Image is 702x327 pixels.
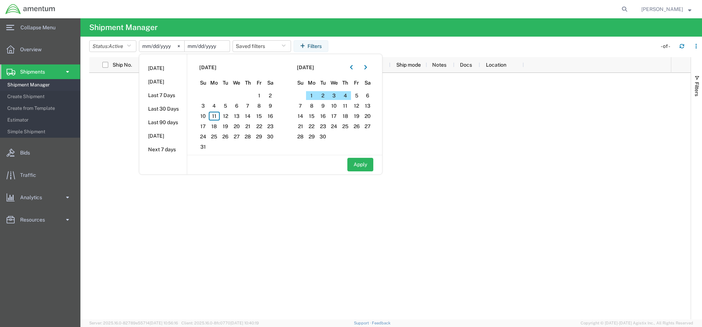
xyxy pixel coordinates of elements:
[0,145,80,160] a: Bids
[7,89,75,104] span: Create Shipment
[306,132,317,141] span: 29
[89,18,158,37] h4: Shipment Manager
[295,122,306,131] span: 21
[581,320,693,326] span: Copyright © [DATE]-[DATE] Agistix Inc., All Rights Reserved
[253,112,265,120] span: 15
[89,40,136,52] button: Status:Active
[253,132,265,141] span: 29
[0,64,80,79] a: Shipments
[362,91,373,100] span: 6
[362,101,373,110] span: 13
[181,321,259,325] span: Client: 2025.16.0-8fc0770
[354,321,372,325] a: Support
[231,101,242,110] span: 6
[0,212,80,227] a: Resources
[295,132,306,141] span: 28
[7,113,75,127] span: Estimator
[139,89,187,102] li: Last 7 Days
[7,78,75,92] span: Shipment Manager
[347,158,373,171] button: Apply
[197,122,209,131] span: 17
[139,41,184,52] input: Not set
[20,212,50,227] span: Resources
[328,91,340,100] span: 3
[220,132,231,141] span: 26
[297,64,314,71] span: [DATE]
[265,112,276,120] span: 16
[351,79,362,87] span: Fr
[351,122,362,131] span: 26
[432,62,446,68] span: Notes
[209,101,220,110] span: 4
[7,125,75,139] span: Simple Shipment
[139,116,187,129] li: Last 90 days
[253,101,265,110] span: 8
[340,122,351,131] span: 25
[231,79,242,87] span: We
[139,143,187,156] li: Next 7 days
[306,79,317,87] span: Mo
[231,132,242,141] span: 27
[294,40,328,52] button: Filters
[306,101,317,110] span: 8
[242,101,254,110] span: 7
[20,168,41,182] span: Traffic
[351,112,362,120] span: 19
[220,112,231,120] span: 12
[317,101,329,110] span: 9
[139,129,187,143] li: [DATE]
[242,79,254,87] span: Th
[295,112,306,120] span: 14
[242,112,254,120] span: 14
[340,112,351,120] span: 18
[317,112,329,120] span: 16
[328,79,340,87] span: We
[694,82,700,96] span: Filters
[306,91,317,100] span: 1
[0,42,80,57] a: Overview
[242,122,254,131] span: 21
[199,64,216,71] span: [DATE]
[295,79,306,87] span: Su
[220,79,231,87] span: Tu
[209,112,220,120] span: 11
[197,79,209,87] span: Su
[220,122,231,131] span: 19
[197,101,209,110] span: 3
[340,79,351,87] span: Th
[661,42,673,50] div: - of -
[89,321,178,325] span: Server: 2025.16.0-82789e55714
[641,5,683,13] span: Spencer Dennison
[265,79,276,87] span: Sa
[351,91,362,100] span: 5
[150,321,178,325] span: [DATE] 10:56:16
[265,122,276,131] span: 23
[185,41,230,52] input: Not set
[253,91,265,100] span: 1
[20,190,47,205] span: Analytics
[460,62,472,68] span: Docs
[486,62,506,68] span: Location
[7,101,75,116] span: Create from Template
[306,122,317,131] span: 22
[253,79,265,87] span: Fr
[362,122,373,131] span: 27
[306,112,317,120] span: 15
[20,64,50,79] span: Shipments
[0,190,80,205] a: Analytics
[317,79,329,87] span: Tu
[295,101,306,110] span: 7
[197,142,209,151] span: 31
[265,132,276,141] span: 30
[197,132,209,141] span: 24
[209,79,220,87] span: Mo
[231,122,242,131] span: 20
[317,132,329,141] span: 30
[113,62,132,68] span: Ship No.
[265,91,276,100] span: 2
[362,79,373,87] span: Sa
[317,122,329,131] span: 23
[20,20,61,35] span: Collapse Menu
[139,62,187,75] li: [DATE]
[197,112,209,120] span: 10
